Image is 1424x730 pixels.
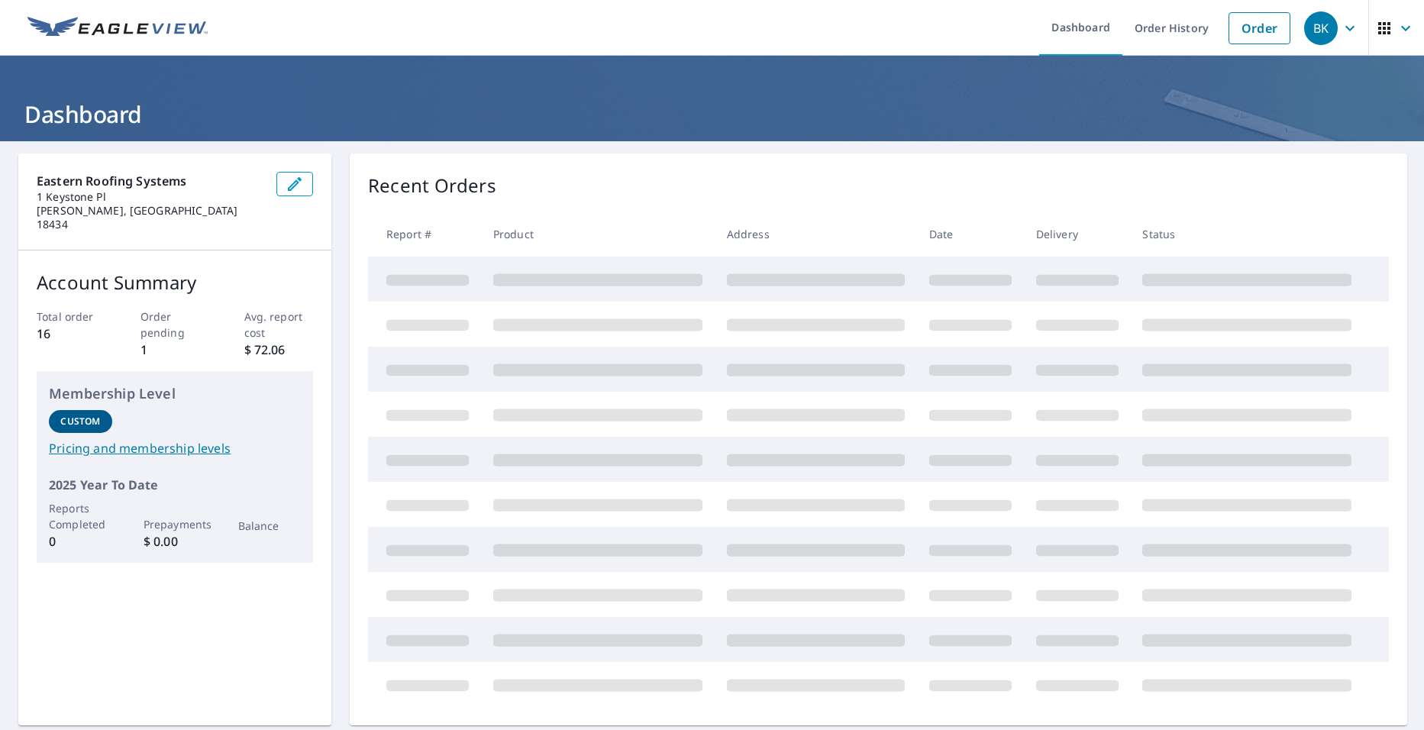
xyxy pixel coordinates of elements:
[37,325,106,343] p: 16
[49,500,112,532] p: Reports Completed
[49,439,301,457] a: Pricing and membership levels
[244,341,314,359] p: $ 72.06
[49,532,112,551] p: 0
[27,17,208,40] img: EV Logo
[37,308,106,325] p: Total order
[244,308,314,341] p: Avg. report cost
[1130,212,1364,257] th: Status
[1024,212,1131,257] th: Delivery
[1304,11,1338,45] div: BK
[917,212,1024,257] th: Date
[37,204,264,231] p: [PERSON_NAME], [GEOGRAPHIC_DATA] 18434
[715,212,917,257] th: Address
[37,269,313,296] p: Account Summary
[49,383,301,404] p: Membership Level
[144,532,207,551] p: $ 0.00
[368,172,496,199] p: Recent Orders
[60,415,100,428] p: Custom
[140,308,210,341] p: Order pending
[140,341,210,359] p: 1
[238,518,302,534] p: Balance
[49,476,301,494] p: 2025 Year To Date
[37,172,264,190] p: Eastern Roofing Systems
[1229,12,1290,44] a: Order
[37,190,264,204] p: 1 Keystone Pl
[368,212,481,257] th: Report #
[144,516,207,532] p: Prepayments
[481,212,715,257] th: Product
[18,99,1406,130] h1: Dashboard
